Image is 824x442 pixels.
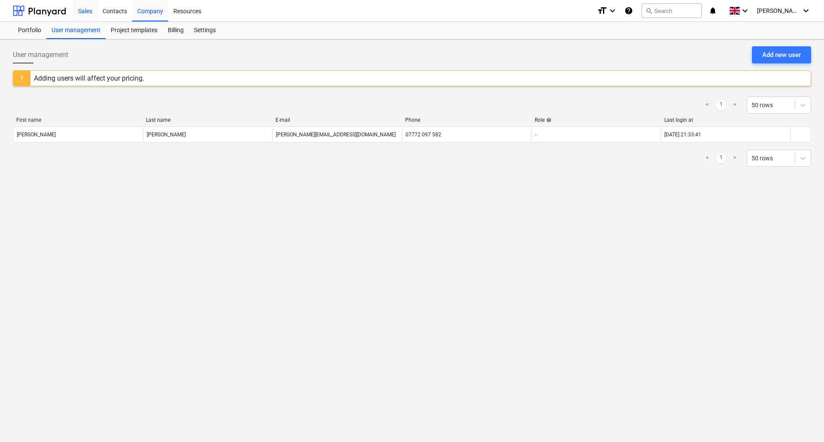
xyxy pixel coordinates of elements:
[702,153,712,163] a: Previous page
[624,6,633,16] i: Knowledge base
[752,46,811,63] button: Add new user
[276,117,398,123] div: E-mail
[730,100,740,110] a: Next page
[146,117,269,123] div: Last name
[709,6,717,16] i: notifications
[535,132,536,138] span: -
[607,6,618,16] i: keyboard_arrow_down
[17,132,56,138] div: [PERSON_NAME]
[702,100,712,110] a: Previous page
[106,22,163,39] a: Project templates
[13,50,68,60] span: User management
[597,6,607,16] i: format_size
[16,117,139,123] div: First name
[762,49,801,60] div: Add new user
[757,7,800,14] span: [PERSON_NAME]
[730,153,740,163] a: Next page
[46,22,106,39] a: User management
[163,22,189,39] a: Billing
[406,132,441,138] div: 07772 097 582
[740,6,750,16] i: keyboard_arrow_down
[189,22,221,39] a: Settings
[664,117,787,123] div: Last login at
[405,117,528,123] div: Phone
[276,132,396,138] div: [PERSON_NAME][EMAIL_ADDRESS][DOMAIN_NAME]
[801,6,811,16] i: keyboard_arrow_down
[716,100,726,110] a: Page 1 is your current page
[664,132,701,138] div: [DATE] 21:33:41
[642,3,702,18] button: Search
[34,74,144,82] div: Adding users will affect your pricing.
[147,132,186,138] div: [PERSON_NAME]
[716,153,726,163] a: Page 1 is your current page
[535,117,657,123] div: Role
[545,117,551,123] span: help
[13,22,46,39] a: Portfolio
[645,7,652,14] span: search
